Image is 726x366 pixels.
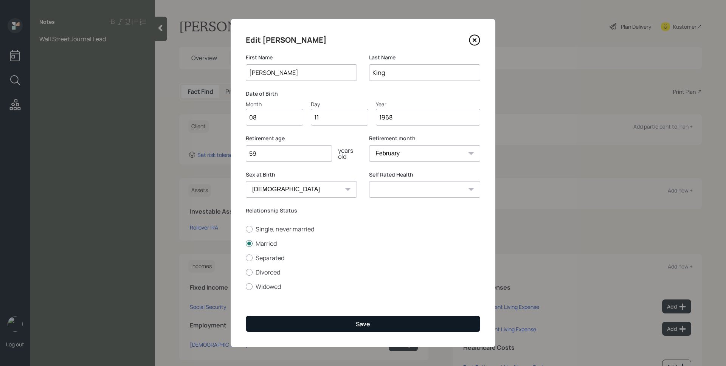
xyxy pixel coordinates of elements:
[246,100,303,108] div: Month
[311,100,368,108] div: Day
[376,100,480,108] div: Year
[246,90,480,98] label: Date of Birth
[246,239,480,248] label: Married
[246,54,357,61] label: First Name
[246,135,357,142] label: Retirement age
[369,54,480,61] label: Last Name
[246,207,480,214] label: Relationship Status
[356,320,370,328] div: Save
[369,135,480,142] label: Retirement month
[246,268,480,276] label: Divorced
[376,109,480,126] input: Year
[246,171,357,178] label: Sex at Birth
[369,171,480,178] label: Self Rated Health
[246,254,480,262] label: Separated
[246,316,480,332] button: Save
[311,109,368,126] input: Day
[332,147,357,160] div: years old
[246,34,327,46] h4: Edit [PERSON_NAME]
[246,225,480,233] label: Single, never married
[246,109,303,126] input: Month
[246,282,480,291] label: Widowed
